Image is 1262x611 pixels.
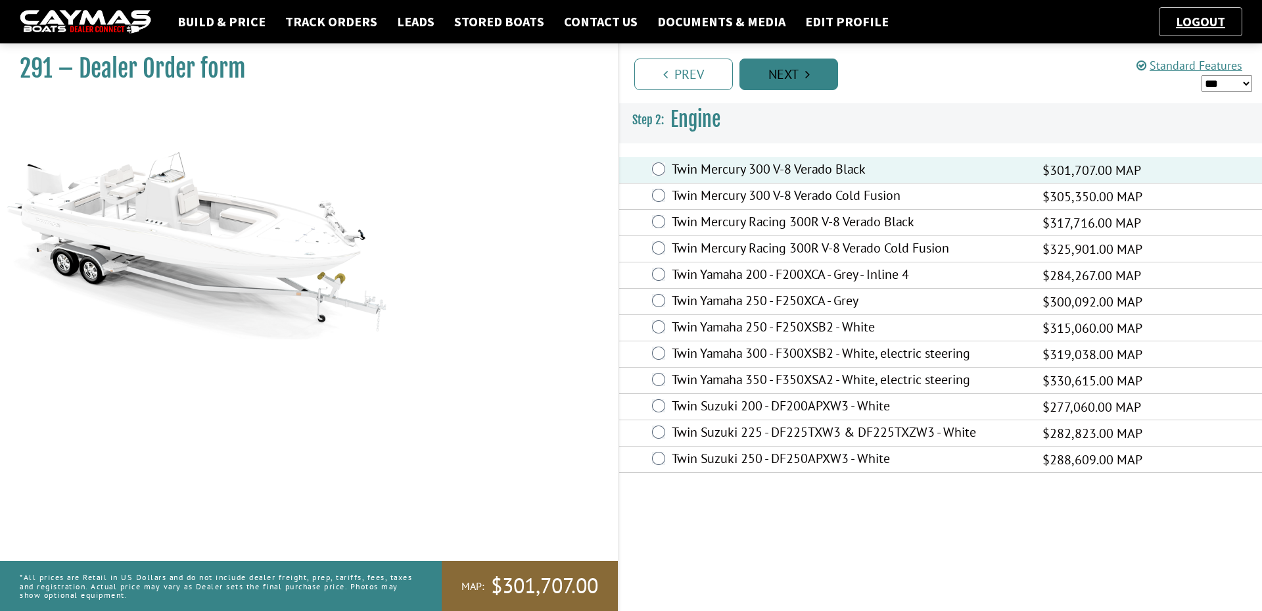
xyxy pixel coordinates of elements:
a: Next [739,59,838,90]
a: Logout [1169,13,1232,30]
a: Standard Features [1136,58,1242,73]
a: Leads [390,13,441,30]
a: Contact Us [557,13,644,30]
span: $305,350.00 MAP [1042,187,1142,207]
span: $277,060.00 MAP [1042,397,1141,417]
label: Twin Yamaha 350 - F350XSA2 - White, electric steering [672,372,1026,391]
label: Twin Suzuki 250 - DF250APXW3 - White [672,451,1026,470]
span: $284,267.00 MAP [1042,266,1141,285]
span: $330,615.00 MAP [1042,371,1142,391]
label: Twin Suzuki 200 - DF200APXW3 - White [672,398,1026,417]
h1: 291 – Dealer Order form [20,54,585,84]
a: Documents & Media [651,13,792,30]
span: $317,716.00 MAP [1042,213,1141,233]
label: Twin Yamaha 200 - F200XCA - Grey - Inline 4 [672,266,1026,285]
a: Track Orders [279,13,384,30]
a: Build & Price [171,13,272,30]
img: caymas-dealer-connect-2ed40d3bc7270c1d8d7ffb4b79bf05adc795679939227970def78ec6f6c03838.gif [20,10,151,34]
ul: Pagination [631,57,1262,90]
span: $300,092.00 MAP [1042,292,1142,312]
p: *All prices are Retail in US Dollars and do not include dealer freight, prep, tariffs, fees, taxe... [20,566,412,606]
span: $315,060.00 MAP [1042,318,1142,338]
span: $325,901.00 MAP [1042,239,1142,259]
a: MAP:$301,707.00 [442,561,618,611]
label: Twin Mercury Racing 300R V-8 Verado Cold Fusion [672,240,1026,259]
span: MAP: [461,579,484,593]
label: Twin Yamaha 300 - F300XSB2 - White, electric steering [672,345,1026,364]
label: Twin Mercury Racing 300R V-8 Verado Black [672,214,1026,233]
span: $282,823.00 MAP [1042,424,1142,443]
a: Edit Profile [799,13,895,30]
h3: Engine [619,95,1262,144]
span: $301,707.00 [491,572,598,600]
a: Prev [634,59,733,90]
span: $301,707.00 MAP [1042,160,1141,180]
label: Twin Mercury 300 V-8 Verado Cold Fusion [672,187,1026,207]
label: Twin Yamaha 250 - F250XCA - Grey [672,293,1026,312]
label: Twin Mercury 300 V-8 Verado Black [672,161,1026,180]
label: Twin Suzuki 225 - DF225TXW3 & DF225TXZW3 - White [672,424,1026,443]
span: $288,609.00 MAP [1042,450,1142,470]
label: Twin Yamaha 250 - F250XSB2 - White [672,319,1026,338]
span: $319,038.00 MAP [1042,345,1142,364]
a: Stored Boats [448,13,551,30]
